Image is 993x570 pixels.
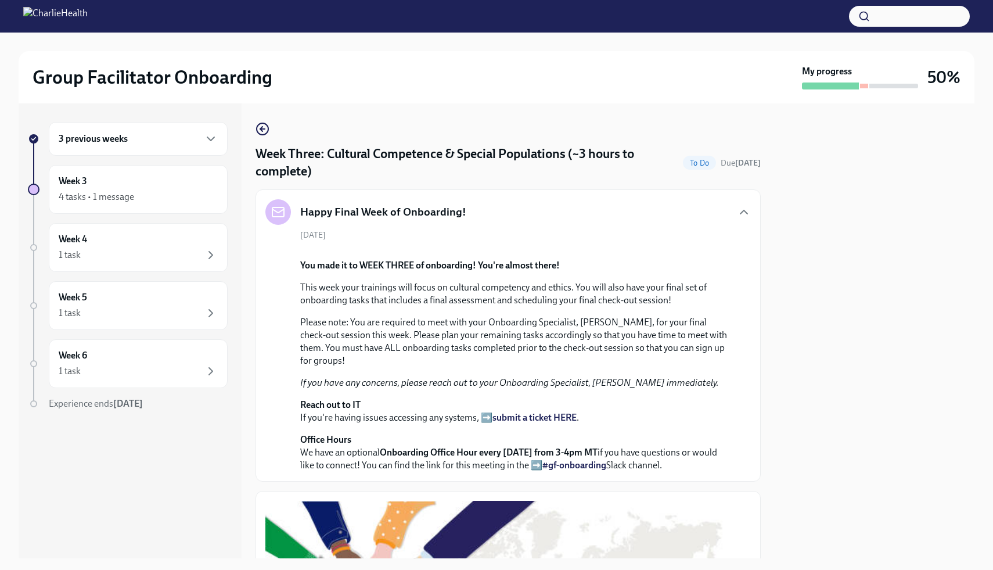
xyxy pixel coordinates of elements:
[300,377,719,388] em: If you have any concerns, please reach out to your Onboarding Specialist, [PERSON_NAME] immediately.
[28,339,228,388] a: Week 61 task
[59,175,87,188] h6: Week 3
[300,399,732,424] p: If you're having issues accessing any systems, ➡️ .
[300,399,361,410] strong: Reach out to IT
[300,316,732,367] p: Please note: You are required to meet with your Onboarding Specialist, [PERSON_NAME], for your fi...
[59,191,134,203] div: 4 tasks • 1 message
[28,223,228,272] a: Week 41 task
[300,434,351,445] strong: Office Hours
[721,158,761,168] span: Due
[300,205,466,220] h5: Happy Final Week of Onboarding!
[927,67,960,88] h3: 50%
[683,159,716,167] span: To Do
[28,165,228,214] a: Week 34 tasks • 1 message
[802,65,852,78] strong: My progress
[300,433,732,472] p: We have an optional if you have questions or would like to connect! You can find the link for thi...
[59,349,87,362] h6: Week 6
[59,365,81,378] div: 1 task
[49,398,143,409] span: Experience ends
[256,145,678,180] h4: Week Three: Cultural Competence & Special Populations (~3 hours to complete)
[28,281,228,330] a: Week 51 task
[542,460,606,471] a: #gf-onboarding
[300,281,732,307] p: This week your trainings will focus on cultural competency and ethics. You will also have your fi...
[380,447,598,458] strong: Onboarding Office Hour every [DATE] from 3-4pm MT
[59,291,87,304] h6: Week 5
[49,122,228,156] div: 3 previous weeks
[113,398,143,409] strong: [DATE]
[721,157,761,169] span: September 15th, 2025 09:00
[59,132,128,145] h6: 3 previous weeks
[300,230,326,241] span: [DATE]
[33,66,272,89] h2: Group Facilitator Onboarding
[300,260,560,271] strong: You made it to WEEK THREE of onboarding! You're almost there!
[23,7,88,26] img: CharlieHealth
[492,412,577,423] a: submit a ticket HERE
[59,307,81,320] div: 1 task
[735,158,761,168] strong: [DATE]
[59,249,81,261] div: 1 task
[59,233,87,246] h6: Week 4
